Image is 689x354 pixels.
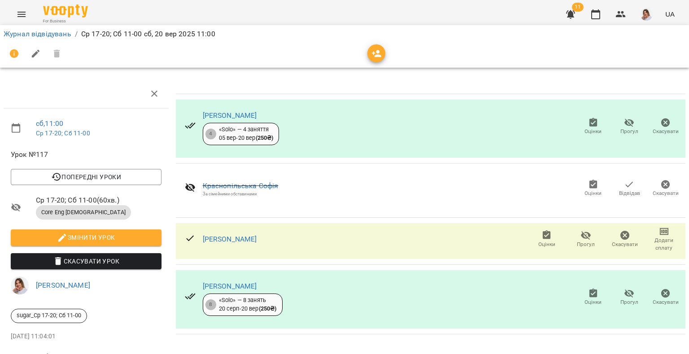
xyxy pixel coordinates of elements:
[640,8,653,21] img: d332a1c3318355be326c790ed3ba89f4.jpg
[647,176,684,201] button: Скасувати
[645,227,684,252] button: Додати сплату
[18,172,154,182] span: Попередні уроки
[43,4,88,17] img: Voopty Logo
[584,190,602,197] span: Оцінки
[11,276,29,294] img: d332a1c3318355be326c790ed3ba89f4.jpg
[43,18,88,24] span: For Business
[18,232,154,243] span: Змінити урок
[18,256,154,267] span: Скасувати Урок
[4,29,685,39] nav: breadcrumb
[647,114,684,139] button: Скасувати
[653,128,679,135] span: Скасувати
[203,235,257,243] a: [PERSON_NAME]
[219,296,277,313] div: «Solo» — 8 занять 20 серп - 20 вер
[11,332,161,341] p: [DATE] 11:04:01
[36,195,161,206] span: Ср 17-20; Сб 11-00 ( 60 хв. )
[203,111,257,120] a: [PERSON_NAME]
[650,237,678,252] span: Додати сплату
[4,30,71,38] a: Журнал відвідувань
[584,298,602,306] span: Оцінки
[203,191,279,197] div: За сімейними обставинами
[611,285,648,310] button: Прогул
[36,130,90,137] a: Ср 17-20; Сб 11-00
[577,241,595,248] span: Прогул
[256,134,274,141] b: ( 250 ₴ )
[205,299,216,310] div: 8
[575,114,611,139] button: Оцінки
[11,229,161,246] button: Змінити урок
[575,285,611,310] button: Оцінки
[584,128,602,135] span: Оцінки
[81,29,215,39] p: Ср 17-20; Сб 11-00 сб, 20 вер 2025 11:00
[665,9,675,19] span: UA
[653,190,679,197] span: Скасувати
[575,176,611,201] button: Оцінки
[647,285,684,310] button: Скасувати
[205,129,216,139] div: 4
[606,227,645,252] button: Скасувати
[11,149,161,160] span: Урок №117
[527,227,566,252] button: Оцінки
[36,281,90,289] a: [PERSON_NAME]
[566,227,605,252] button: Прогул
[620,298,638,306] span: Прогул
[36,208,131,216] span: Core Eng [DEMOGRAPHIC_DATA]
[11,253,161,269] button: Скасувати Урок
[75,29,78,39] li: /
[538,241,555,248] span: Оцінки
[36,119,63,128] a: сб , 11:00
[219,125,274,142] div: «Solo» — 4 заняття 05 вер - 20 вер
[662,6,678,22] button: UA
[653,298,679,306] span: Скасувати
[619,190,640,197] span: Відвідав
[11,4,32,25] button: Menu
[259,305,277,312] b: ( 250 ₴ )
[203,282,257,290] a: [PERSON_NAME]
[611,114,648,139] button: Прогул
[11,309,87,323] div: sugar_Ср 17-20; Сб 11-00
[11,169,161,185] button: Попередні уроки
[11,311,87,319] span: sugar_Ср 17-20; Сб 11-00
[572,3,584,12] span: 11
[612,241,638,248] span: Скасувати
[620,128,638,135] span: Прогул
[203,181,279,190] a: Краснопільська Софія
[611,176,648,201] button: Відвідав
